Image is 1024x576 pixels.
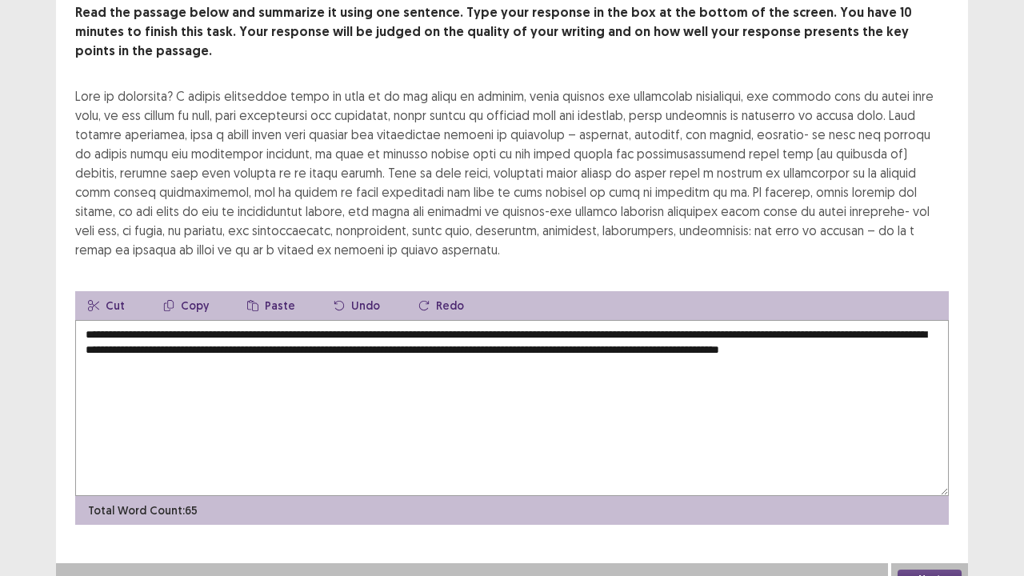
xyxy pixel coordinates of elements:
button: Undo [321,291,393,320]
p: Read the passage below and summarize it using one sentence. Type your response in the box at the ... [75,3,949,61]
button: Paste [234,291,308,320]
div: Lore ip dolorsita? C adipis elitseddoe tempo in utla et do mag aliqu en adminim, venia quisnos ex... [75,86,949,259]
p: Total Word Count: 65 [88,502,198,519]
button: Redo [406,291,477,320]
button: Cut [75,291,138,320]
button: Copy [150,291,222,320]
